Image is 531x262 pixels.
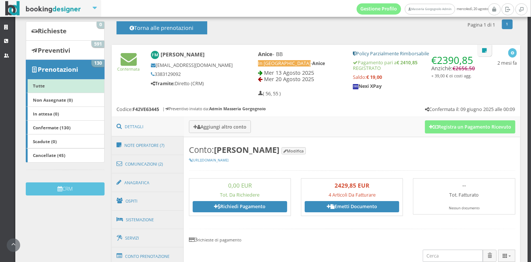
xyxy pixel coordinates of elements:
button: Aggiungi altro conto [189,120,251,133]
b: Tramite: [151,80,175,87]
h5: Codice: [117,107,159,112]
a: Confermate (130) [26,120,105,135]
span: In [GEOGRAPHIC_DATA] [258,60,311,67]
button: Registra un Pagamento Ricevuto [425,120,515,133]
button: Torna alle prenotazioni [117,21,207,34]
a: Cancellate (45) [26,148,105,163]
a: 1 [502,19,513,29]
div: Colonne [498,250,515,262]
span: mercoledì, 20 agosto [357,3,488,15]
a: Note Operatore (7) [112,136,184,155]
img: Filiberto Molossi [151,51,159,59]
a: Preventivi 591 [26,40,105,60]
strong: € 19,00 [366,74,382,80]
h5: 3383129092 [151,71,233,77]
b: Anice [312,60,325,67]
h5: [EMAIL_ADDRESS][DOMAIN_NAME] [151,62,233,68]
a: Gestione Profilo [357,3,401,15]
small: richieste di pagamento [198,237,241,243]
b: Richieste [38,27,66,35]
h3: Conto: [189,145,515,155]
h5: Saldo: [353,74,476,80]
img: BookingDesigner.com [5,1,81,16]
h5: - [258,61,343,66]
h5: Confermata il: 09 giugno 2025 alle 00:09 [425,107,515,112]
a: Scadute (0) [26,134,105,148]
span: € [453,65,475,72]
a: Richiedi Pagamento [193,201,287,212]
b: Admin Masseria Gorgognolo [209,106,266,111]
h3: -- [417,182,511,189]
h5: 4 Articoli Da Fatturare [305,192,399,198]
span: € [431,53,473,67]
b: Cancellate (45) [33,152,65,158]
h5: Pagina 1 di 1 [468,22,495,28]
h5: Diretto (CRM) [151,81,233,86]
a: Servizi [112,229,184,248]
span: 0 [97,22,104,28]
span: Mer 13 Agosto 2025 [264,69,314,76]
div: Nessun documento [417,206,511,211]
h5: 2 mesi fa [497,60,517,66]
a: Prenotazioni 130 [26,60,105,79]
h3: 0,00 EUR [193,182,287,189]
strong: € 2410,85 [397,59,417,66]
b: Confermate (130) [33,124,71,130]
b: [PERSON_NAME] [161,51,205,58]
a: Non Assegnate (0) [26,93,105,107]
a: Masseria Gorgognolo Admin [405,4,455,15]
input: Cerca [423,250,483,262]
h5: Tot. Fatturato [417,192,511,198]
b: Tutte [33,83,45,89]
b: Nexi XPay [353,83,381,89]
a: In attesa (0) [26,107,105,121]
button: Modifica [282,147,306,154]
h5: ( 56, 55 ) [258,91,281,96]
b: Non Assegnate (0) [33,97,73,103]
h4: Anzichè: [431,51,476,78]
b: In attesa (0) [33,111,59,117]
span: 591 [91,41,104,47]
a: Confermata [118,60,140,72]
a: Richieste 0 [26,21,105,41]
h4: 3 [189,236,515,243]
b: Scadute (0) [33,138,57,144]
b: [PERSON_NAME] [214,144,279,155]
a: [URL][DOMAIN_NAME] [189,158,229,163]
a: Ospiti [112,191,184,211]
a: Dettagli [112,117,184,136]
h5: Policy Parzialmente Rimborsabile [353,51,476,56]
small: + 39,00 € di costi agg. [431,73,472,78]
h5: Pagamento pari a REGISTRATO [353,60,476,71]
span: 130 [91,60,104,67]
b: Anice [258,50,273,58]
span: 2656,50 [456,65,475,72]
h4: - BB [258,51,343,57]
a: Sistemazione [112,210,184,229]
h6: | Preventivo inviato da: [162,107,266,111]
b: F42VE63445 [133,106,159,112]
h5: Tot. Da Richiedere [193,192,287,198]
img: logo-nexi.png [353,84,358,89]
a: Emetti Documento [305,201,399,212]
b: Prenotazioni [38,65,78,74]
button: CRM [26,182,105,195]
button: Columns [498,250,515,262]
b: 2429,85 EUR [335,182,369,189]
h4: Torna alle prenotazioni [125,25,199,36]
a: Tutte [26,79,105,93]
span: 2390,85 [437,53,473,67]
b: Preventivi [38,46,70,55]
span: Mer 20 Agosto 2025 [264,75,314,83]
a: Anagrafica [112,173,184,192]
a: Comunicazioni (2) [112,154,184,174]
